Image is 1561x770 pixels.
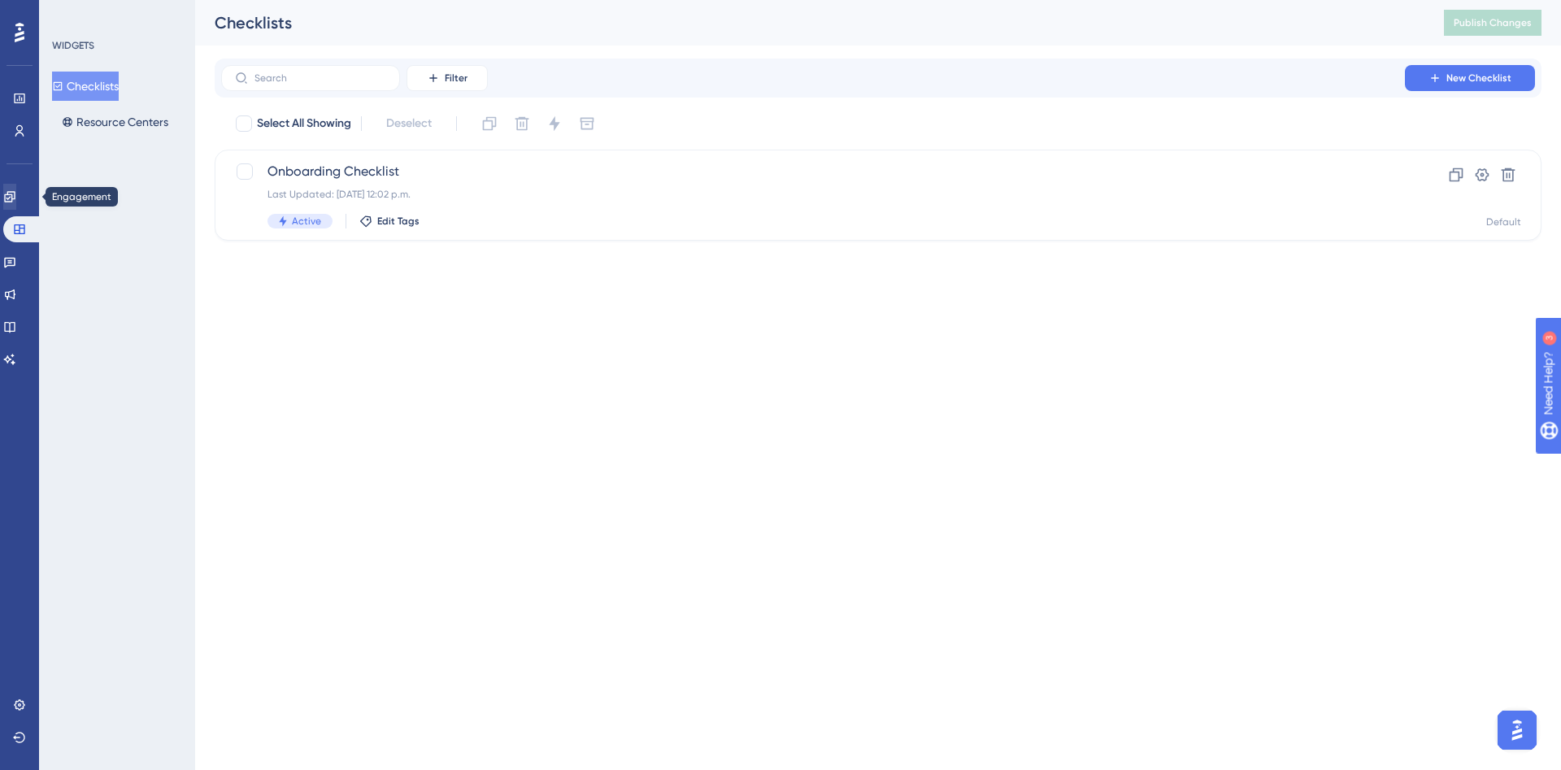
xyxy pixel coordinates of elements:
[267,188,1359,201] div: Last Updated: [DATE] 12:02 p.m.
[372,109,446,138] button: Deselect
[377,215,420,228] span: Edit Tags
[113,8,118,21] div: 3
[38,4,102,24] span: Need Help?
[267,162,1359,181] span: Onboarding Checklist
[386,114,432,133] span: Deselect
[359,215,420,228] button: Edit Tags
[52,39,94,52] div: WIDGETS
[407,65,488,91] button: Filter
[52,72,119,101] button: Checklists
[254,72,386,84] input: Search
[1486,215,1521,228] div: Default
[1444,10,1541,36] button: Publish Changes
[1493,706,1541,755] iframe: UserGuiding AI Assistant Launcher
[445,72,467,85] span: Filter
[292,215,321,228] span: Active
[215,11,1403,34] div: Checklists
[1454,16,1532,29] span: Publish Changes
[52,107,178,137] button: Resource Centers
[257,114,351,133] span: Select All Showing
[1446,72,1511,85] span: New Checklist
[1405,65,1535,91] button: New Checklist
